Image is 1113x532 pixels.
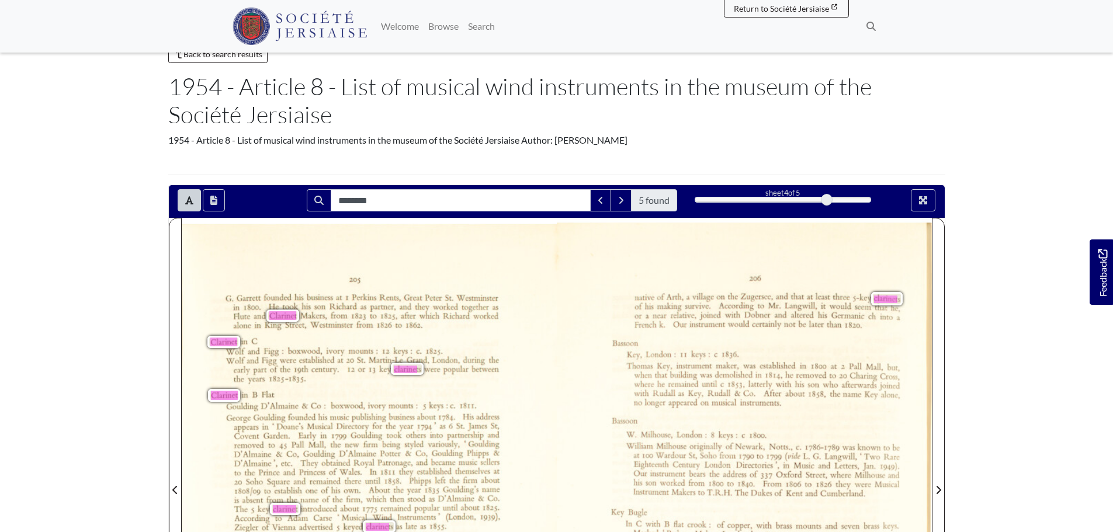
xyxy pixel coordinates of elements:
[416,404,417,408] span: :
[251,338,255,345] span: C
[443,366,464,373] span: popular
[806,294,811,300] span: at
[331,311,346,319] span: from
[233,321,249,329] span: alone
[1095,249,1109,296] span: Feedback
[407,356,425,364] span: Grand,
[234,425,256,433] span: appears
[241,338,246,345] span: in
[314,304,324,311] span: son
[446,404,448,408] span: :
[774,311,785,318] span: and
[673,321,684,328] span: Our
[269,375,290,390] span: [DATE]-[DATE].
[467,423,516,430] span: [PERSON_NAME]
[393,347,408,356] span: keys:
[369,355,424,364] span: [PERSON_NAME]
[395,322,400,329] span: to
[380,312,396,319] span: 1825,
[752,321,779,329] span: certainly
[463,356,481,364] span: during
[326,347,342,356] span: ivory
[653,388,672,397] span: Rudall
[254,312,264,319] span: and
[646,314,648,319] span: a
[831,311,862,320] span: Germanic
[852,294,868,302] span: 5-kcy
[776,292,786,300] span: and
[429,402,442,410] span: keys
[233,8,367,45] img: Société Jersiaise
[670,371,695,380] span: building
[911,189,935,211] button: Full screen mode
[743,390,753,397] span: Co.
[168,72,945,128] h1: 1954 - Article 8 - List of musical wind instruments in the museum of the Société Jersiaise
[476,413,495,420] span: address
[234,375,242,382] span: the
[740,293,770,302] span: Zugersec,
[358,367,363,374] span: or
[646,349,725,359] span: [GEOGRAPHIC_DATA]:
[657,381,663,387] span: he
[890,305,898,312] span: he,
[765,373,781,380] span: 1814,
[790,293,802,300] span: that
[850,372,874,381] span: Charing
[237,294,286,302] span: [PERSON_NAME]
[833,293,847,300] span: three
[830,363,835,370] span: at
[896,316,899,321] span: a
[716,294,723,301] span: on
[211,391,238,400] span: Clarinet
[743,363,753,370] span: was
[356,320,371,329] span: from
[728,381,743,388] span: 1853,
[764,389,778,397] span: After
[254,322,259,329] span: in
[880,373,897,381] span: Cross,
[379,366,389,373] span: key
[417,413,433,420] span: about
[434,421,435,425] span: '
[294,366,307,373] span: 19th
[800,363,805,370] span: in
[301,302,309,310] span: his
[685,302,708,310] span: survive.
[775,380,789,388] span: with
[727,293,736,300] span: the
[285,321,304,329] span: Street,
[347,367,353,373] span: 12
[612,339,636,347] span: Bassoon
[419,311,438,320] span: which
[796,371,824,380] span: removed
[695,187,871,199] div: sheet of 5
[336,295,341,301] span: at
[708,388,727,397] span: Rudall
[244,303,259,310] span: 1800.
[269,302,277,310] span: He
[370,305,391,312] span: partner,
[449,423,451,428] span: 6
[463,15,500,38] a: Search
[330,413,346,420] span: music
[386,431,399,439] span: took
[443,311,498,320] span: [PERSON_NAME]
[760,361,792,369] span: established
[631,189,677,211] span: 5 found
[757,302,763,310] span: to
[331,189,591,211] input: Search for
[720,382,723,388] span: c
[715,371,748,378] span: demolished
[755,371,761,378] span: in
[725,311,737,318] span: with
[226,415,275,423] span: [PERSON_NAME]
[734,390,739,397] span: &
[248,377,261,384] span: years
[633,400,640,407] span: no
[399,424,412,432] span: year
[394,366,417,373] span: Clarinet
[740,398,779,407] span: instruments.
[307,422,331,430] span: Musical
[405,321,421,328] span: 1862.
[351,432,379,440] span: Goulding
